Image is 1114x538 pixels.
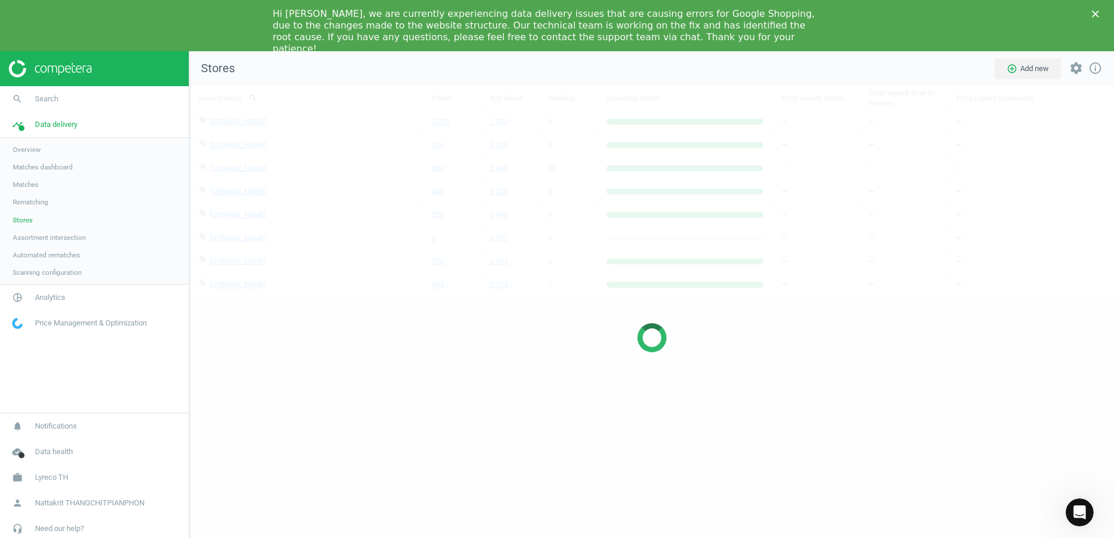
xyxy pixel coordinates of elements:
i: add_circle_outline [1007,63,1017,74]
button: add_circle_outlineAdd new [995,58,1061,79]
div: Close [1092,10,1104,17]
i: cloud_done [6,441,29,463]
span: Matches [13,180,38,189]
div: Hi [PERSON_NAME], we are currently experiencing data delivery issues that are causing errors for ... [273,8,823,55]
span: Scanning configuration [13,268,82,277]
i: timeline [6,114,29,136]
i: pie_chart_outlined [6,286,29,309]
iframe: Intercom live chat [1066,498,1094,526]
span: Stores [189,61,235,77]
span: Rematching [13,197,48,207]
span: Automated rematches [13,250,80,260]
span: Stores [13,215,33,225]
i: notifications [6,415,29,437]
img: ajHJNr6hYgQAAAAASUVORK5CYII= [9,60,91,77]
span: Overview [13,145,41,154]
span: Data health [35,447,73,457]
i: work [6,466,29,489]
button: settings [1064,56,1088,81]
span: Notifications [35,421,77,431]
span: Search [35,94,58,104]
i: settings [1069,61,1083,75]
i: person [6,492,29,514]
span: Data delivery [35,119,77,130]
i: search [6,88,29,110]
span: Lyreco TH [35,472,68,483]
span: Price Management & Optimization [35,318,147,328]
span: Need our help? [35,523,84,534]
span: Assortment intersection [13,233,86,242]
span: Matches dashboard [13,162,73,172]
i: info_outline [1088,61,1102,75]
span: Analytics [35,292,65,303]
img: wGWNvw8QSZomAAAAABJRU5ErkJggg== [12,318,23,329]
a: info_outline [1088,61,1102,76]
span: Nattakrit THANGCHITPIANPHON [35,498,144,508]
